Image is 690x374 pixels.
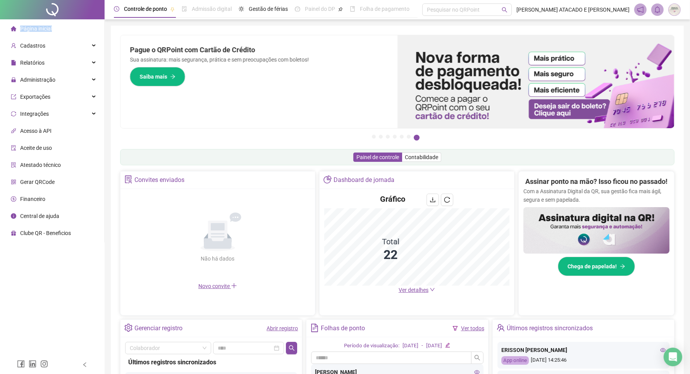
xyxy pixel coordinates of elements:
span: home [11,26,16,31]
span: lock [11,77,16,82]
span: instagram [40,360,48,368]
img: banner%2F02c71560-61a6-44d4-94b9-c8ab97240462.png [523,207,669,254]
span: Gestão de férias [249,6,288,12]
a: Abrir registro [267,325,298,331]
span: Painel do DP [305,6,335,12]
span: team [497,324,505,332]
span: audit [11,145,16,151]
span: down [430,287,435,292]
span: file-done [182,6,187,12]
div: Convites enviados [134,173,184,187]
span: pie-chart [323,175,332,184]
span: left [82,362,88,367]
img: banner%2F096dab35-e1a4-4d07-87c2-cf089f3812bf.png [397,35,675,128]
span: Contabilidade [405,154,438,160]
span: Página inicial [20,26,52,32]
span: dashboard [295,6,300,12]
span: linkedin [29,360,36,368]
span: eye [660,347,666,353]
h2: Pague o QRPoint com Cartão de Crédito [130,45,388,55]
span: bell [654,6,661,13]
span: Admissão digital [192,6,232,12]
span: reload [444,197,450,203]
span: sync [11,111,16,117]
div: Não há dados [182,254,253,263]
div: Gerenciar registro [134,322,182,335]
div: - [422,342,423,350]
h2: Assinar ponto na mão? Isso ficou no passado! [525,176,668,187]
div: Dashboard de jornada [334,173,394,187]
a: Ver todos [461,325,484,331]
span: pushpin [338,7,343,12]
button: 4 [393,135,397,139]
span: export [11,94,16,100]
span: solution [11,162,16,168]
span: Integrações [20,111,49,117]
span: api [11,128,16,134]
span: Chega de papelada! [568,262,617,271]
button: 5 [400,135,404,139]
span: Financeiro [20,196,45,202]
span: Saiba mais [139,72,167,81]
span: [PERSON_NAME] ATACADO E [PERSON_NAME] [516,5,630,14]
span: Folha de pagamento [360,6,410,12]
span: qrcode [11,179,16,185]
span: notification [637,6,644,13]
span: Central de ajuda [20,213,59,219]
span: book [350,6,355,12]
img: 64868 [669,4,680,15]
span: Novo convite [198,283,237,289]
span: arrow-right [170,74,176,79]
span: pushpin [170,7,175,12]
span: Clube QR - Beneficios [20,230,71,236]
button: 3 [386,135,390,139]
div: Período de visualização: [344,342,399,350]
span: facebook [17,360,25,368]
div: Últimos registros sincronizados [128,357,294,367]
span: Relatórios [20,60,45,66]
span: Ver detalhes [399,287,428,293]
p: Sua assinatura: mais segurança, prática e sem preocupações com boletos! [130,55,388,64]
span: search [474,355,480,361]
span: Acesso à API [20,128,52,134]
span: search [289,345,295,351]
span: clock-circle [114,6,119,12]
span: Controle de ponto [124,6,167,12]
button: 2 [379,135,383,139]
span: file-text [310,324,318,332]
span: sun [239,6,244,12]
span: setting [124,324,132,332]
span: Exportações [20,94,50,100]
span: download [430,197,436,203]
div: ERISSON [PERSON_NAME] [501,346,666,354]
h4: Gráfico [380,194,405,204]
div: App online [501,356,529,365]
span: edit [445,343,450,348]
button: 7 [414,135,420,141]
span: gift [11,230,16,236]
button: Saiba mais [130,67,185,86]
div: Folhas de ponto [321,322,365,335]
div: Últimos registros sincronizados [507,322,593,335]
span: user-add [11,43,16,48]
span: Aceite de uso [20,145,52,151]
span: Atestado técnico [20,162,61,168]
span: Gerar QRCode [20,179,55,185]
button: Chega de papelada! [558,257,635,276]
a: Ver detalhes down [399,287,435,293]
span: arrow-right [620,264,625,269]
span: plus [231,283,237,289]
span: filter [453,326,458,331]
span: Cadastros [20,43,45,49]
div: [DATE] [426,342,442,350]
span: Administração [20,77,55,83]
p: Com a Assinatura Digital da QR, sua gestão fica mais ágil, segura e sem papelada. [523,187,669,204]
button: 6 [407,135,411,139]
div: [DATE] 14:25:46 [501,356,666,365]
div: Open Intercom Messenger [664,348,682,366]
button: 1 [372,135,376,139]
span: search [502,7,508,13]
span: dollar [11,196,16,202]
span: solution [124,175,132,184]
div: [DATE] [403,342,418,350]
